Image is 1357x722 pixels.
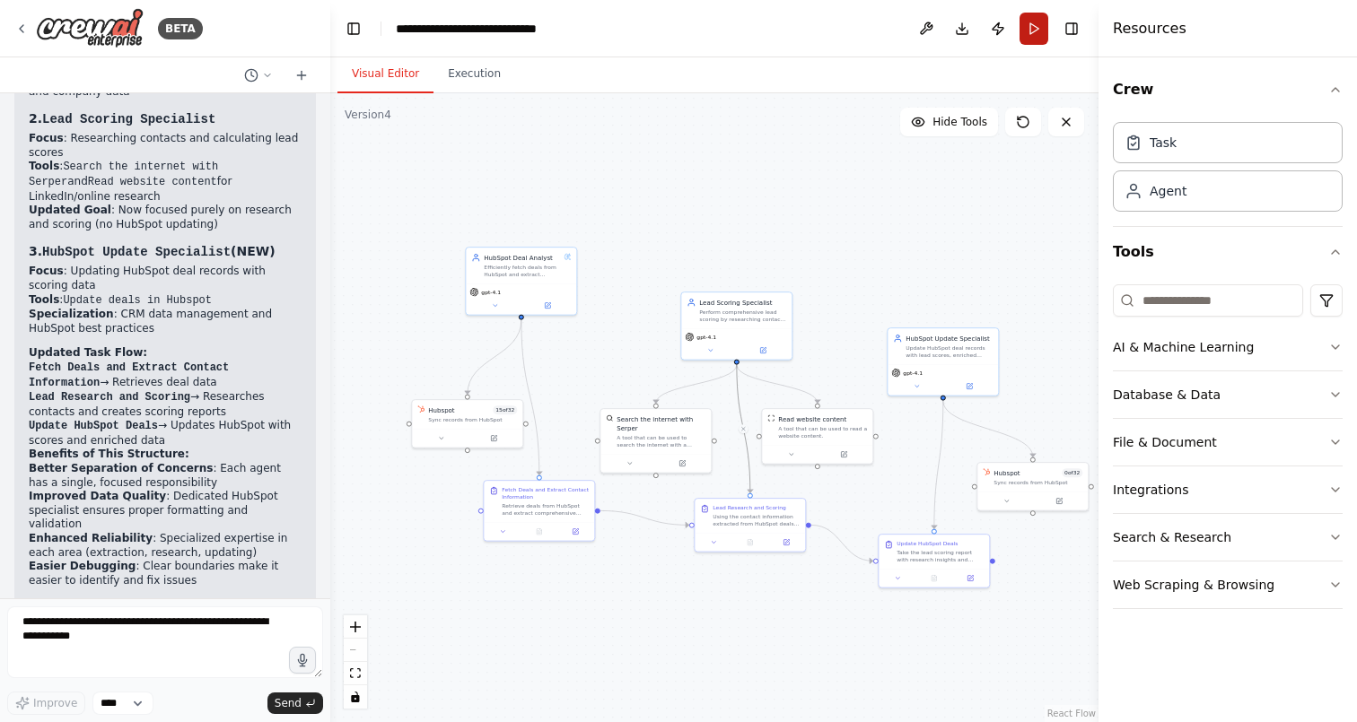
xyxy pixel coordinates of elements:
[1113,65,1343,115] button: Crew
[502,486,589,500] div: Fetch Deals and Extract Contact Information
[29,132,302,160] li: : Researching contacts and calculating lead scores
[1113,18,1186,39] h4: Resources
[29,390,302,419] li: → Researches contacts and creates scoring reports
[29,490,302,532] li: : Dedicated HubSpot specialist ensures proper formatting and validation
[88,176,217,188] code: Read website content
[900,108,998,136] button: Hide Tools
[29,420,158,432] code: Update HubSpot Deals
[29,346,147,359] strong: Updated Task Flow:
[29,462,213,474] strong: Better Separation of Concerns
[1113,371,1343,418] button: Database & Data
[731,537,769,548] button: No output available
[699,298,786,307] div: Lead Scoring Specialist
[1150,134,1177,152] div: Task
[29,161,218,188] code: Search the internet with Serper
[42,245,231,259] code: HubSpot Update Specialist
[33,696,77,710] span: Improve
[29,560,136,572] strong: Easier Debugging
[932,115,987,129] span: Hide Tools
[344,615,367,639] button: zoom in
[694,498,806,552] div: Lead Research and ScoringUsing the contact information extracted from HubSpot deals, perform comp...
[617,434,705,448] div: A tool that can be used to search the internet with a search_query. Supports different search typ...
[29,111,215,126] strong: 2.
[29,265,64,277] strong: Focus
[267,692,323,714] button: Send
[906,334,993,343] div: HubSpot Update Specialist
[29,560,302,587] li: : Clear boundaries make it easier to identify and fix issues
[944,381,995,392] button: Open in side panel
[275,696,302,710] span: Send
[771,537,801,548] button: Open in side panel
[1113,514,1343,561] button: Search & Research
[1113,115,1343,226] div: Crew
[930,401,948,529] g: Edge from 7a86b31e-73bb-409c-aedd-3901f4e7c2d7 to 0b3a83c8-4ab3-4d1e-a512-e11ee71ff35b
[158,18,203,39] div: BETA
[696,334,716,341] span: gpt-4.1
[939,401,1037,457] g: Edge from 7a86b31e-73bb-409c-aedd-3901f4e7c2d7 to b7bee614-8744-4a4e-8217-dd9f03db4d31
[7,692,85,715] button: Improve
[560,526,591,537] button: Open in side panel
[1034,496,1085,507] button: Open in side panel
[29,160,59,172] strong: Tools
[699,309,786,323] div: Perform comprehensive lead scoring by researching contacts through LinkedIn and other online reso...
[29,419,302,448] li: → Updates HubSpot with scores and enriched data
[484,264,560,278] div: Efficiently fetch deals from HubSpot and extract comprehensive contact information from associate...
[29,532,302,560] li: : Specialized expertise in each area (extraction, research, updating)
[29,490,166,502] strong: Improved Data Quality
[287,65,316,86] button: Start a new chat
[465,247,577,316] div: HubSpot Deal AnalystEfficiently fetch deals from HubSpot and extract comprehensive contact inform...
[29,308,114,320] strong: Specialization
[428,405,454,414] div: Hubspot
[502,502,589,517] div: Retrieve deals from HubSpot and extract comprehensive contact information from the deal {deal_id}...
[1062,468,1082,477] span: Number of enabled actions
[341,16,366,41] button: Hide left sidebar
[29,265,302,292] li: : Updating HubSpot deal records with scoring data
[29,293,302,309] li: :
[237,65,280,86] button: Switch to previous chat
[522,300,573,311] button: Open in side panel
[29,462,302,490] li: : Each agent has a single, focused responsibility
[732,365,755,493] g: Edge from 0bfca0b0-4fce-489c-aa4e-1d65d8b54221 to 745c48eb-0d7c-4149-a8e0-5e56a6bc422d
[344,615,367,709] div: React Flow controls
[463,320,526,395] g: Edge from e28eff6c-0c4d-4f08-aae9-885f9897dc5c to 67008bb5-4666-438a-8f5a-6cdca8ff329e
[778,425,867,439] div: A tool that can be used to read a website content.
[732,365,822,404] g: Edge from 0bfca0b0-4fce-489c-aa4e-1d65d8b54221 to f7fcdecf-97f0-4afc-b561-6b9d1e2931a3
[433,56,515,93] button: Execution
[29,532,153,544] strong: Enhanced Reliability
[29,391,190,404] code: Lead Research and Scoring
[417,405,425,413] img: HubSpot
[600,408,712,474] div: SerperDevToolSearch the internet with SerperA tool that can be used to search the internet with a...
[1113,277,1343,623] div: Tools
[344,662,367,685] button: fit view
[994,468,1020,477] div: Hubspot
[1113,466,1343,513] button: Integrations
[42,112,215,126] code: Lead Scoring Specialist
[600,506,689,529] g: Edge from 7c24c514-85b7-4923-adfb-30753c37dd86 to 745c48eb-0d7c-4149-a8e0-5e56a6bc422d
[811,520,873,565] g: Edge from 745c48eb-0d7c-4149-a8e0-5e56a6bc422d to 0b3a83c8-4ab3-4d1e-a512-e11ee71ff35b
[1113,561,1343,608] button: Web Scraping & Browsing
[897,549,984,563] div: Take the lead scoring report with research insights and enriched contact data, and systematically...
[1047,709,1096,718] a: React Flow attribution
[761,408,873,465] div: ScrapeWebsiteToolRead website contentA tool that can be used to read a website content.
[289,647,316,674] button: Click to speak your automation idea
[29,160,302,204] li: : and for LinkedIn/online research
[713,504,785,511] div: Lead Research and Scoring
[976,462,1089,511] div: HubSpotHubspot0of32Sync records from HubSpot
[29,308,302,335] li: : CRM data management and HubSpot best practices
[345,108,391,122] div: Version 4
[906,344,993,359] div: Update HubSpot deal records with lead scores, enriched contact data, and research insights while ...
[903,370,923,377] span: gpt-4.1
[606,414,613,422] img: SerperDevTool
[955,573,985,584] button: Open in side panel
[713,513,800,527] div: Using the contact information extracted from HubSpot deals, perform comprehensive lead scoring by...
[493,405,517,414] span: Number of enabled actions
[521,526,558,537] button: No output available
[1059,16,1084,41] button: Hide right sidebar
[396,20,598,38] nav: breadcrumb
[29,244,276,258] strong: 3. (NEW)
[994,479,1082,486] div: Sync records from HubSpot
[897,540,958,547] div: Update HubSpot Deals
[1113,419,1343,465] button: File & Document
[344,685,367,709] button: toggle interactivity
[411,399,523,448] div: HubSpotHubspot15of32Sync records from HubSpot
